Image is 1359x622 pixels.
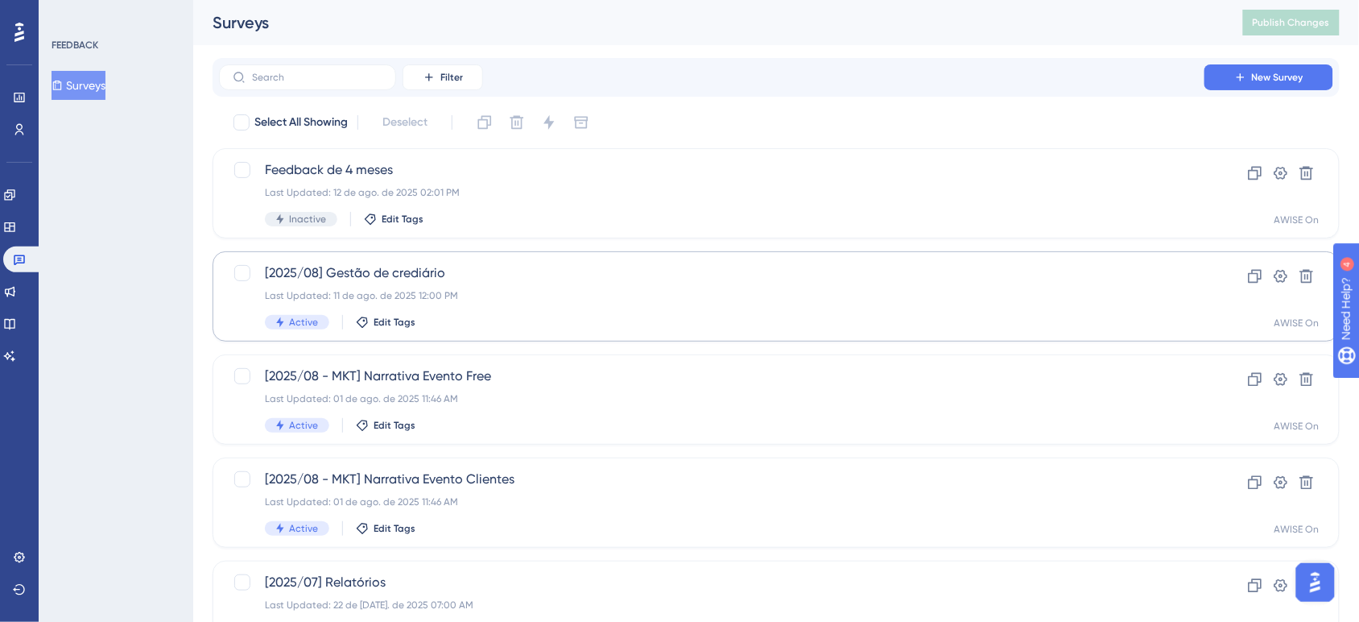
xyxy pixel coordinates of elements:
span: Edit Tags [374,522,415,535]
button: Surveys [52,71,105,100]
div: AWISE On [1274,317,1320,330]
div: Surveys [213,11,1203,34]
span: Need Help? [38,4,101,23]
span: Select All Showing [254,113,348,132]
span: Edit Tags [374,316,415,329]
span: [2025/08 - MKT] Narrativa Evento Free [265,367,1159,386]
span: Active [289,316,318,329]
div: 4 [112,8,117,21]
div: Last Updated: 01 de ago. de 2025 11:46 AM [265,392,1159,405]
div: AWISE On [1274,420,1320,433]
span: Filter [440,71,463,84]
span: Active [289,522,318,535]
button: Edit Tags [356,419,415,432]
button: Publish Changes [1243,10,1340,35]
div: Last Updated: 22 de [DATE]. de 2025 07:00 AM [265,599,1159,612]
input: Search [252,72,382,83]
button: Deselect [368,108,442,137]
span: Edit Tags [382,213,423,226]
span: Edit Tags [374,419,415,432]
button: Edit Tags [356,522,415,535]
div: Last Updated: 01 de ago. de 2025 11:46 AM [265,496,1159,508]
span: Deselect [382,113,428,132]
iframe: UserGuiding AI Assistant Launcher [1291,558,1340,607]
span: [2025/07] Relatórios [265,573,1159,592]
button: New Survey [1204,64,1333,90]
span: Inactive [289,213,326,226]
button: Edit Tags [364,213,423,226]
div: AWISE On [1274,214,1320,226]
span: Publish Changes [1253,16,1330,29]
div: FEEDBACK [52,39,98,52]
div: Last Updated: 11 de ago. de 2025 12:00 PM [265,289,1159,302]
div: Last Updated: 12 de ago. de 2025 02:01 PM [265,186,1159,199]
span: [2025/08 - MKT] Narrativa Evento Clientes [265,470,1159,489]
span: Feedback de 4 meses [265,160,1159,180]
button: Edit Tags [356,316,415,329]
span: [2025/08] Gestão de crediário [265,263,1159,283]
span: New Survey [1252,71,1303,84]
button: Filter [403,64,483,90]
div: AWISE On [1274,523,1320,536]
span: Active [289,419,318,432]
